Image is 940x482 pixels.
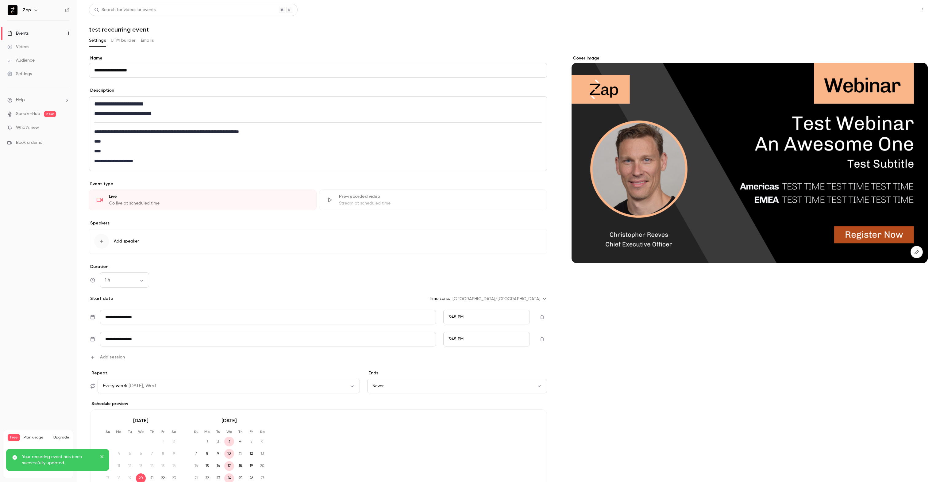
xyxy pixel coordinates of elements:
span: new [44,111,56,117]
span: 3:45 PM [449,315,464,319]
span: Every week [103,382,127,390]
span: 15 [158,461,168,471]
span: 2 [169,437,179,446]
span: 16 [213,461,223,471]
h6: Zap [23,7,31,13]
p: Start date [89,296,113,302]
button: Add session [90,354,125,360]
iframe: Noticeable Trigger [62,125,69,131]
div: [GEOGRAPHIC_DATA]/[GEOGRAPHIC_DATA] [453,296,547,302]
p: Tu [213,429,223,434]
div: Videos [7,44,29,50]
div: Pre-recorded videoStream at scheduled time [319,189,547,210]
p: Time zone: [429,296,450,302]
span: 19 [246,461,256,471]
span: 11 [114,461,124,471]
div: Events [7,30,29,36]
button: Never [367,379,547,393]
span: Book a demo [16,140,42,146]
label: Name [89,55,547,61]
div: Live [109,193,309,200]
span: 3:45 PM [449,337,464,341]
span: Add session [100,354,125,360]
div: editor [89,97,547,171]
span: 7 [147,449,157,459]
span: What's new [16,124,39,131]
span: 5 [125,449,135,459]
button: Emails [141,36,154,45]
span: 13 [257,449,267,459]
button: Settings [89,36,106,45]
label: Duration [89,264,547,270]
label: Description [89,87,114,94]
div: From [443,332,530,346]
section: description [89,96,547,171]
div: LiveGo live at scheduled time [89,189,317,210]
p: Su [191,429,201,434]
div: Audience [7,57,35,63]
span: 14 [147,461,157,471]
button: Upgrade [53,435,69,440]
h1: test reccurring event [89,26,928,33]
span: 6 [257,437,267,446]
span: 6 [136,449,146,459]
p: Mo [114,429,124,434]
button: UTM builder [111,36,136,45]
span: 5 [246,437,256,446]
p: Speakers [89,220,547,226]
div: Search for videos or events [94,7,156,13]
p: [DATE] [191,417,267,424]
span: 4 [114,449,124,459]
p: Th [147,429,157,434]
span: 15 [202,461,212,471]
input: Tue, Feb 17, 2026 [100,332,436,346]
p: Tu [125,429,135,434]
span: 8 [158,449,168,459]
span: 1 [202,437,212,446]
div: Go live at scheduled time [109,200,309,206]
span: 9 [213,449,223,459]
button: close [100,454,104,461]
label: Cover image [572,55,928,61]
span: 1 [158,437,168,446]
p: Th [235,429,245,434]
span: 9 [169,449,179,459]
span: 17 [224,461,234,471]
p: Ends [367,370,547,376]
button: Every week[DATE], Wed [98,379,360,393]
span: 4 [235,437,245,446]
p: Repeat [90,370,360,376]
div: Pre-recorded video [339,193,539,200]
span: 13 [136,461,146,471]
p: [DATE] [103,417,179,424]
img: Zap [8,5,17,15]
p: We [224,429,234,434]
p: Sa [257,429,267,434]
span: 11 [235,449,245,459]
span: 14 [191,461,201,471]
p: Your recurring event has been successfully updated. [22,454,96,466]
span: 20 [257,461,267,471]
p: We [136,429,146,434]
span: 12 [125,461,135,471]
span: 7 [191,449,201,459]
div: From [443,310,530,324]
span: [DATE], Wed [129,382,156,390]
span: Help [16,97,25,103]
li: help-dropdown-opener [7,97,69,103]
button: Add speaker [89,229,547,254]
div: Stream at scheduled time [339,200,539,206]
span: Plan usage [24,435,50,440]
div: 1 h [100,277,149,283]
span: 12 [246,449,256,459]
p: Fr [246,429,256,434]
p: Mo [202,429,212,434]
p: Sa [169,429,179,434]
span: Add speaker [114,238,139,244]
span: 3 [224,437,234,446]
span: 18 [235,461,245,471]
a: SpeakerHub [16,111,40,117]
button: Share [889,4,913,16]
span: Free [8,434,20,441]
p: Event type [89,181,547,187]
